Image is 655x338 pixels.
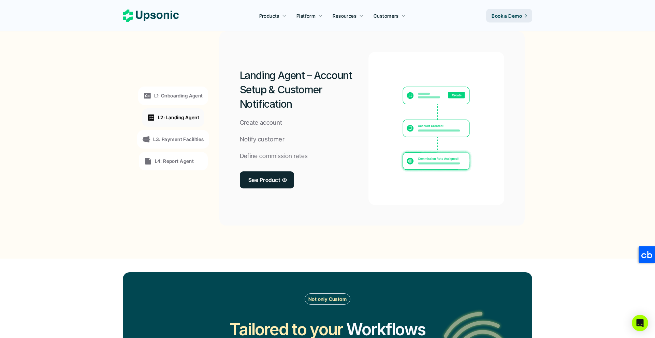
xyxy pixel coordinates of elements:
[259,12,279,19] p: Products
[486,9,532,22] a: Book a Demo
[240,118,282,128] p: Create account
[154,92,203,99] p: L1: Onboarding Agent
[374,12,399,19] p: Customers
[153,136,204,143] p: L3: Payment Facilities
[492,12,522,19] p: Book a Demo
[155,157,194,165] p: L4: Report Agent
[333,12,356,19] p: Resources
[240,68,369,111] h2: Landing Agent – Account Setup & Customer Notification
[255,10,291,22] a: Products
[240,151,308,161] p: Define commission rates
[248,175,280,185] p: See Product
[296,12,316,19] p: Platform
[308,295,347,303] p: Not only Custom
[158,114,199,121] p: L2: Landing Agent
[632,315,648,331] div: Open Intercom Messenger
[240,135,285,144] p: Notify customer
[240,171,294,188] a: See Product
